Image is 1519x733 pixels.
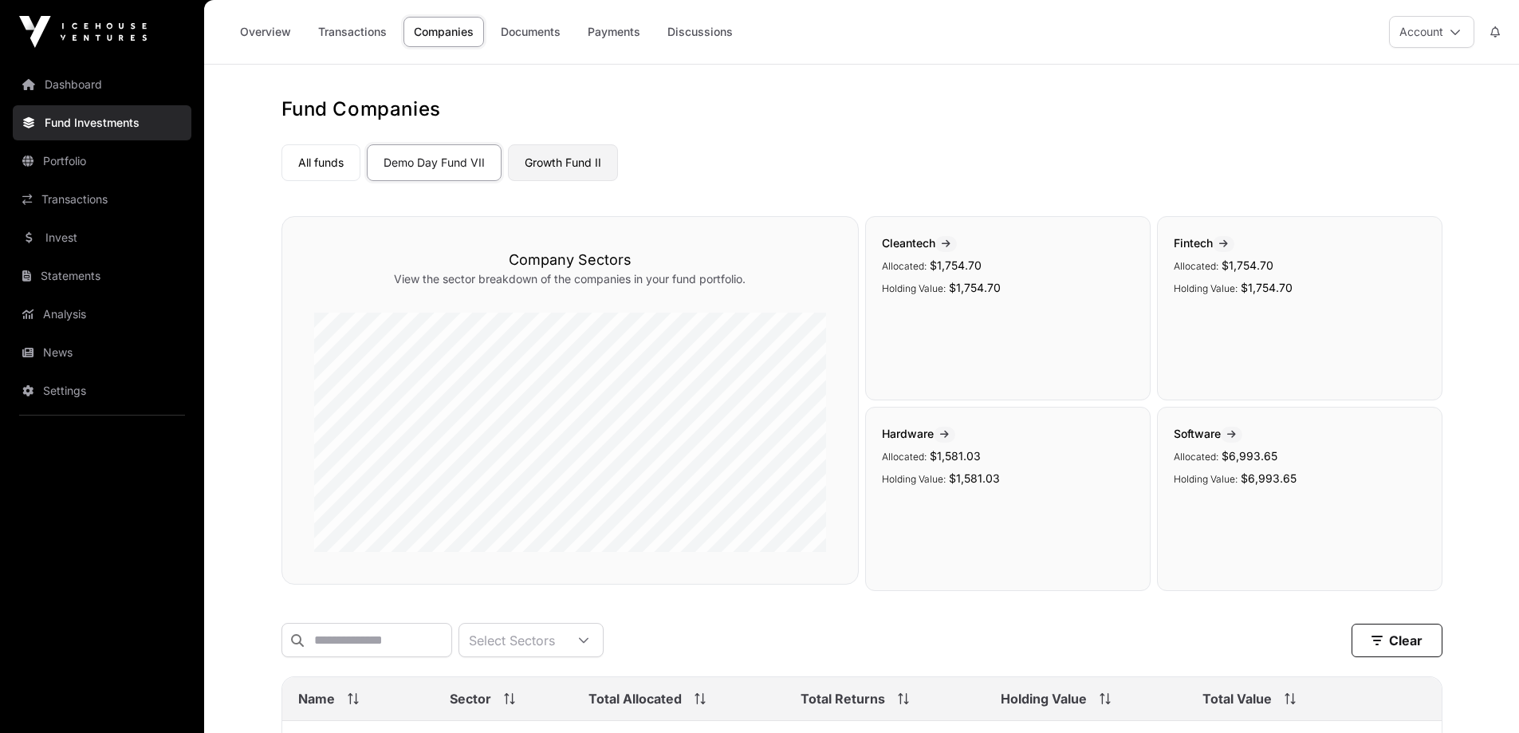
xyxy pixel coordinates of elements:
span: Name [298,689,335,708]
a: Companies [403,17,484,47]
span: $1,754.70 [1222,258,1273,272]
iframe: Chat Widget [1439,656,1519,733]
span: Holding Value: [882,473,946,485]
span: Cleantech [882,236,957,250]
span: Allocated: [882,451,927,463]
a: News [13,335,191,370]
a: Discussions [657,17,743,47]
img: Icehouse Ventures Logo [19,16,147,48]
span: Allocated: [1174,451,1218,463]
a: Transactions [13,182,191,217]
h1: Fund Companies [281,97,1442,122]
span: $6,993.65 [1222,449,1277,463]
button: Clear [1352,624,1442,657]
a: Fund Investments [13,105,191,140]
span: Allocated: [882,260,927,272]
button: Account [1389,16,1474,48]
a: Dashboard [13,67,191,102]
a: Payments [577,17,651,47]
a: Statements [13,258,191,294]
a: Overview [230,17,301,47]
a: Documents [490,17,571,47]
span: Allocated: [1174,260,1218,272]
a: Transactions [308,17,397,47]
a: Invest [13,220,191,255]
span: Total Value [1202,689,1272,708]
div: Select Sectors [459,624,565,656]
span: Fintech [1174,236,1234,250]
a: Growth Fund II [508,144,618,181]
span: Total Returns [801,689,885,708]
span: $1,581.03 [930,449,981,463]
span: Software [1174,427,1242,440]
a: Portfolio [13,144,191,179]
span: $1,581.03 [949,471,1000,485]
span: Holding Value: [882,282,946,294]
a: Settings [13,373,191,408]
a: Demo Day Fund VII [367,144,502,181]
h3: Company Sectors [314,249,826,271]
p: View the sector breakdown of the companies in your fund portfolio. [314,271,826,287]
span: Hardware [882,427,955,440]
span: Holding Value [1001,689,1087,708]
span: Sector [450,689,491,708]
a: Analysis [13,297,191,332]
span: Holding Value: [1174,282,1238,294]
span: Holding Value: [1174,473,1238,485]
span: $1,754.70 [930,258,982,272]
span: Total Allocated [588,689,682,708]
span: $1,754.70 [1241,281,1293,294]
span: $6,993.65 [1241,471,1297,485]
span: $1,754.70 [949,281,1001,294]
a: All funds [281,144,360,181]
